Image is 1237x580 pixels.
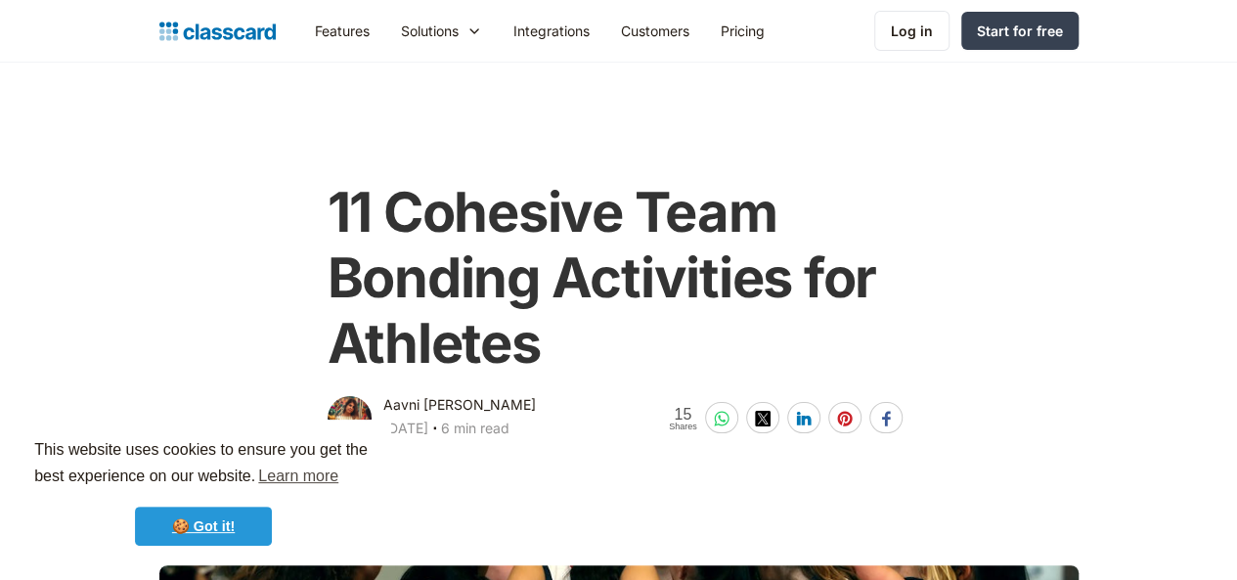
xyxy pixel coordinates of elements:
[34,438,373,491] span: This website uses cookies to ensure you get the best experience on our website.
[16,420,391,564] div: cookieconsent
[159,18,276,45] a: home
[977,21,1063,41] div: Start for free
[961,12,1079,50] a: Start for free
[878,411,894,426] img: facebook-white sharing button
[428,417,441,444] div: ‧
[441,417,509,440] div: 6 min read
[705,9,780,53] a: Pricing
[498,9,605,53] a: Integrations
[891,21,933,41] div: Log in
[299,9,385,53] a: Features
[714,411,729,426] img: whatsapp-white sharing button
[837,411,853,426] img: pinterest-white sharing button
[401,21,459,41] div: Solutions
[874,11,950,51] a: Log in
[255,462,341,491] a: learn more about cookies
[383,393,536,417] div: Aavni [PERSON_NAME]
[385,9,498,53] div: Solutions
[328,180,910,378] h1: 11 Cohesive Team Bonding Activities for Athletes
[669,406,697,423] span: 15
[605,9,705,53] a: Customers
[669,423,697,431] span: Shares
[135,507,272,546] a: dismiss cookie message
[383,417,428,440] div: [DATE]
[755,411,771,426] img: twitter-white sharing button
[796,411,812,426] img: linkedin-white sharing button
